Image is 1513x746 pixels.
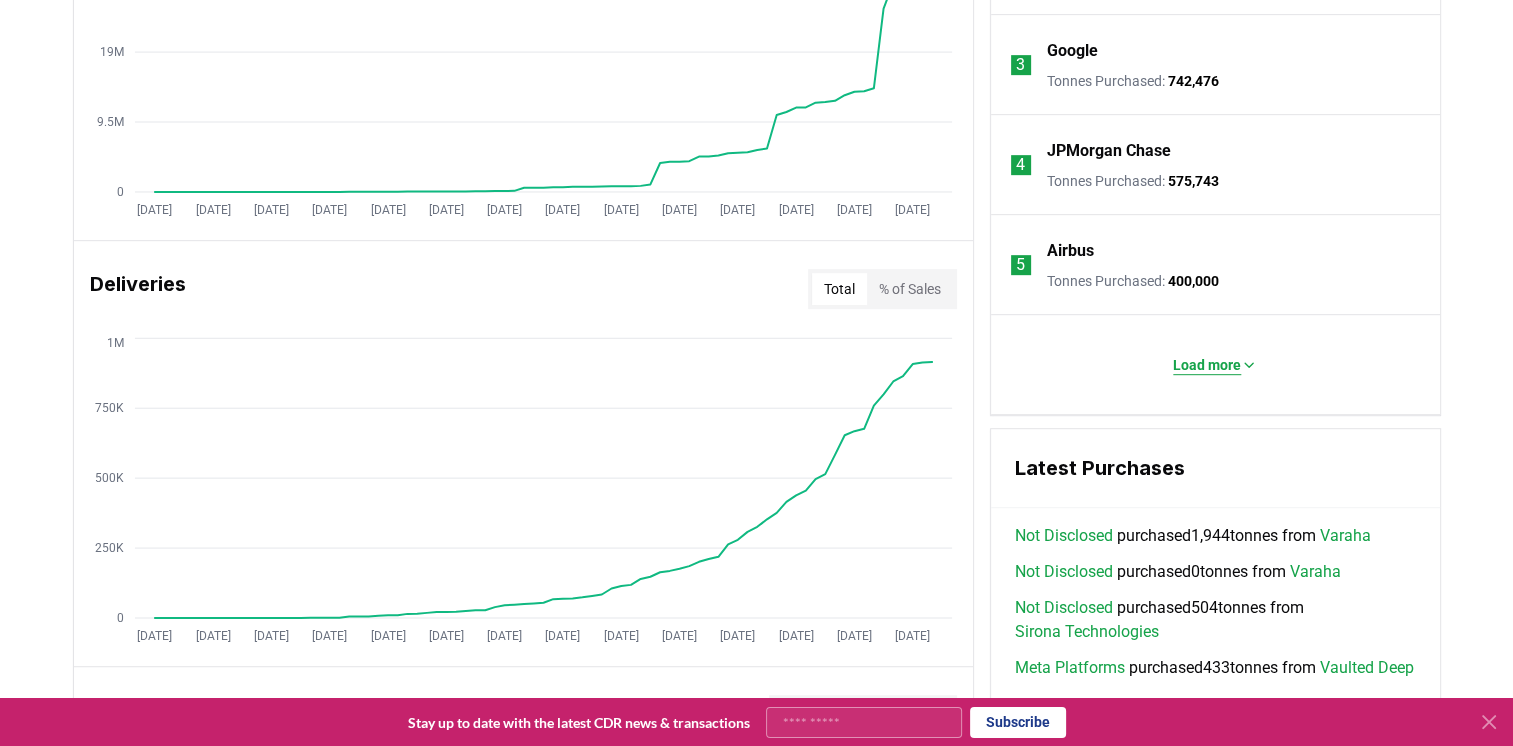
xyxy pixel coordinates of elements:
tspan: [DATE] [370,629,405,643]
span: purchased 1,944 tonnes from [1015,524,1371,548]
span: 742,476 [1168,73,1219,89]
span: 400,000 [1168,273,1219,289]
tspan: [DATE] [778,203,813,217]
tspan: [DATE] [312,203,347,217]
tspan: [DATE] [603,629,638,643]
tspan: [DATE] [137,629,172,643]
a: Not Disclosed [1015,596,1113,620]
tspan: [DATE] [195,629,230,643]
tspan: 1M [106,335,123,349]
a: Varaha [1320,524,1371,548]
a: Not Disclosed [1015,524,1113,548]
tspan: 9.5M [96,115,123,129]
a: Vaulted Deep [1320,656,1414,680]
h3: Deliveries [90,269,186,309]
p: 3 [1016,53,1025,77]
tspan: [DATE] [720,629,755,643]
a: Sirona Technologies [1015,620,1159,644]
p: Tonnes Purchased : [1047,71,1219,91]
tspan: [DATE] [662,203,697,217]
tspan: [DATE] [195,203,230,217]
tspan: [DATE] [312,629,347,643]
span: purchased 433 tonnes from [1015,656,1414,680]
tspan: [DATE] [895,629,930,643]
tspan: 500K [94,471,123,485]
a: Airbus [1047,239,1094,263]
p: Load more [1173,355,1241,375]
p: Tonnes Purchased : [1047,271,1219,291]
tspan: [DATE] [428,629,463,643]
span: purchased 504 tonnes from [1015,596,1416,644]
tspan: [DATE] [603,203,638,217]
tspan: [DATE] [837,203,872,217]
button: Total [812,273,867,305]
tspan: [DATE] [895,203,930,217]
span: 575,743 [1168,173,1219,189]
tspan: 0 [116,185,123,199]
a: JPMorgan Chase [1047,139,1171,163]
span: purchased 0 tonnes from [1015,560,1341,584]
a: Varaha [1290,560,1341,584]
p: Tonnes Purchased : [1047,171,1219,191]
tspan: [DATE] [662,629,697,643]
a: Not Disclosed [1015,560,1113,584]
tspan: [DATE] [370,203,405,217]
p: 5 [1016,253,1025,277]
tspan: [DATE] [428,203,463,217]
tspan: [DATE] [137,203,172,217]
tspan: [DATE] [545,203,580,217]
tspan: [DATE] [254,629,289,643]
a: Meta Platforms [1015,656,1125,680]
tspan: [DATE] [487,203,522,217]
h3: Price Index [90,695,199,735]
tspan: [DATE] [837,629,872,643]
tspan: 250K [94,541,123,555]
h3: Latest Purchases [1015,453,1416,483]
button: % of Sales [867,273,953,305]
button: Load more [1157,345,1273,385]
tspan: [DATE] [778,629,813,643]
tspan: 0 [116,611,123,625]
tspan: [DATE] [254,203,289,217]
tspan: 750K [94,401,123,415]
tspan: [DATE] [720,203,755,217]
a: Google [1047,39,1098,63]
tspan: 19M [99,45,123,59]
tspan: [DATE] [545,629,580,643]
p: 4 [1016,153,1025,177]
tspan: [DATE] [487,629,522,643]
